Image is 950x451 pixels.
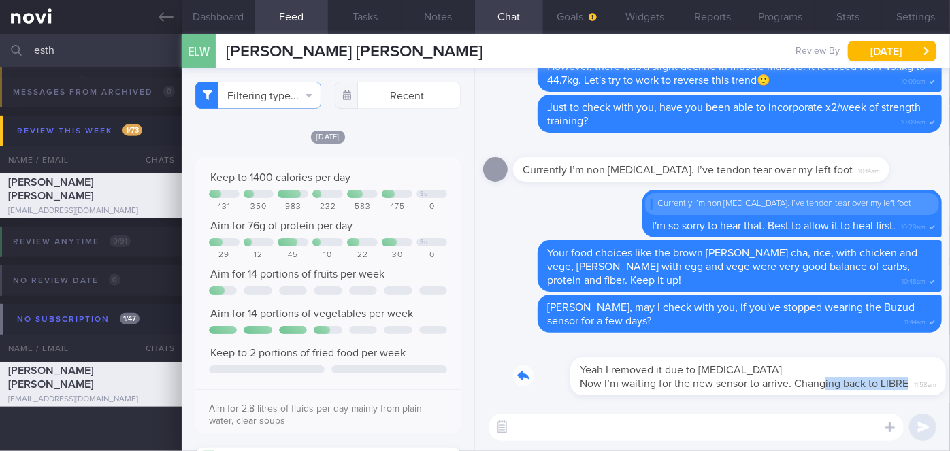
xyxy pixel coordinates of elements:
[347,202,378,212] div: 583
[547,248,917,286] span: Your food choices like the brown [PERSON_NAME] cha, rice, with chicken and vege, [PERSON_NAME] wi...
[210,348,406,358] span: Keep to 2 portions of fried food per week
[416,250,447,261] div: 0
[209,250,240,261] div: 29
[902,273,926,286] span: 10:48am
[8,365,93,390] span: [PERSON_NAME] [PERSON_NAME]
[382,250,412,261] div: 30
[651,199,934,210] div: Currently I’m non [MEDICAL_DATA]. I’ve tendon tear over my left foot
[8,177,93,201] span: [PERSON_NAME] [PERSON_NAME]
[312,202,343,212] div: 232
[904,314,926,327] span: 11:44am
[523,165,853,176] span: Currently I’m non [MEDICAL_DATA]. I’ve tendon tear over my left foot
[901,73,926,86] span: 10:09am
[14,122,146,140] div: Review this week
[858,163,880,176] span: 10:14am
[382,202,412,212] div: 475
[8,206,174,216] div: [EMAIL_ADDRESS][DOMAIN_NAME]
[127,335,182,362] div: Chats
[163,86,175,97] span: 0
[311,131,345,144] span: [DATE]
[416,202,447,212] div: 0
[796,46,840,58] span: Review By
[10,271,124,290] div: No review date
[244,250,274,261] div: 12
[14,310,143,329] div: No subscription
[420,239,427,246] div: Su
[278,250,308,261] div: 45
[122,124,142,136] span: 1 / 73
[10,83,178,101] div: Messages from Archived
[347,250,378,261] div: 22
[547,61,926,86] span: However, there was a slight decline in muscle mass to. It reduced from 45.1kg to 44.7kg. Let's tr...
[210,308,413,319] span: Aim for 14 portions of vegetables per week
[195,82,321,109] button: Filtering type...
[127,146,182,173] div: Chats
[901,219,926,232] span: 10:29am
[10,73,91,91] div: Messages
[901,114,926,127] span: 10:09am
[120,313,140,324] span: 1 / 47
[209,202,240,212] div: 431
[420,190,427,198] div: Su
[848,41,936,61] button: [DATE]
[210,269,384,280] span: Aim for 14 portions of fruits per week
[210,220,353,231] span: Aim for 76g of protein per day
[110,235,131,247] span: 0 / 91
[10,233,134,251] div: Review anytime
[109,274,120,286] span: 0
[178,26,219,78] div: ELW
[210,172,350,183] span: Keep to 1400 calories per day
[226,44,483,60] span: [PERSON_NAME] [PERSON_NAME]
[278,202,308,212] div: 983
[244,202,274,212] div: 350
[652,220,896,231] span: I'm so sorry to hear that. Best to allow it to heal first.
[312,250,343,261] div: 10
[76,76,88,87] span: 0
[547,102,921,127] span: Just to check with you, have you been able to incorporate x2/week of strength training?
[209,404,422,426] span: Aim for 2.8 litres of fluids per day mainly from plain water, clear soups
[547,302,915,327] span: [PERSON_NAME], may I check with you, if you've stopped wearing the Buzud sensor for a few days?
[8,395,174,405] div: [EMAIL_ADDRESS][DOMAIN_NAME]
